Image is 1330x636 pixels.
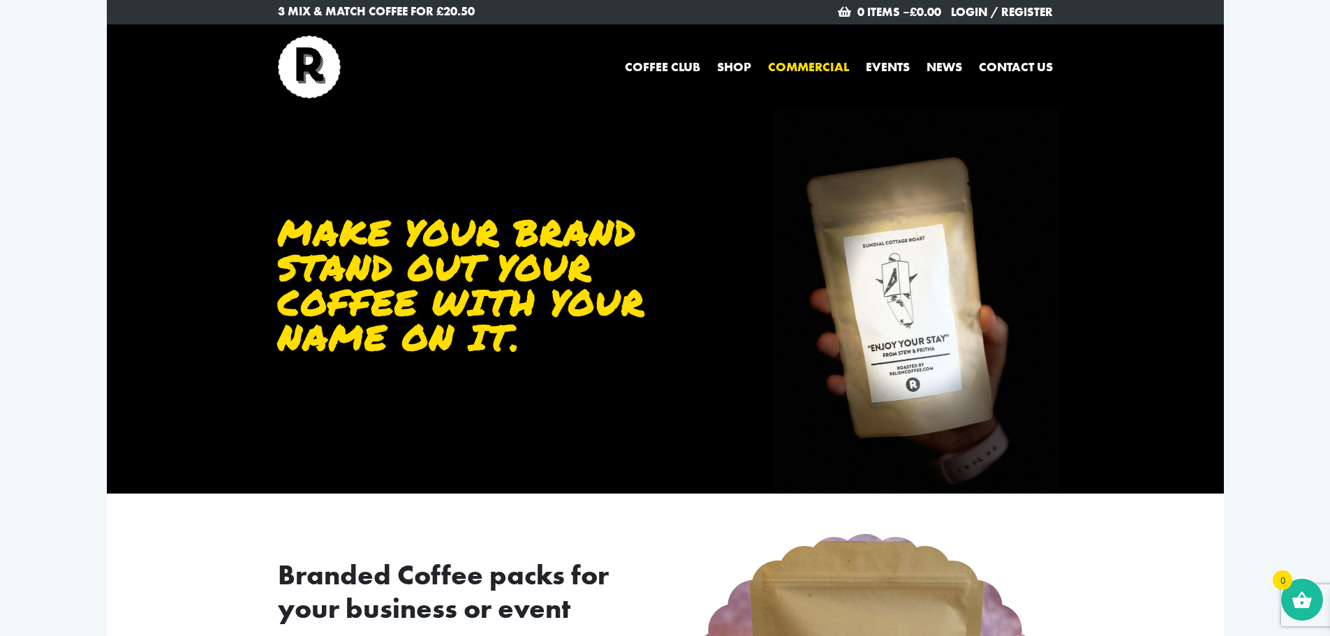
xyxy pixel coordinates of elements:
[717,57,751,76] a: Shop
[625,57,700,76] a: Coffee Club
[910,4,917,20] span: £
[857,4,941,20] a: 0 items –£0.00
[768,57,849,76] a: Commercial
[278,215,655,355] h1: Make your brand stand out Your coffee with your name on it.
[910,4,941,20] bdi: 0.00
[278,559,632,626] h2: Branded Coffee packs for your business or event
[278,3,655,21] a: 3 Mix & Match Coffee for £20.50
[866,57,910,76] a: Events
[951,4,1053,20] a: Login / Register
[1273,570,1292,590] span: 0
[926,57,962,76] a: News
[278,36,341,98] img: Relish Coffee
[979,57,1053,76] a: Contact us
